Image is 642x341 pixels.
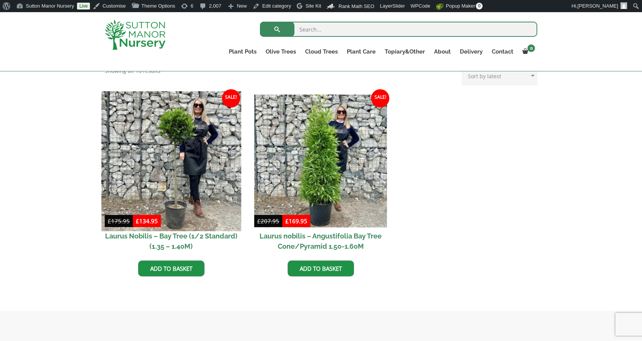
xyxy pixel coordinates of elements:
[108,217,111,225] span: £
[105,95,238,255] a: Sale! Laurus Nobilis – Bay Tree (1/2 Standard) (1.35 – 1.40M)
[518,46,537,57] a: 0
[476,3,483,9] span: 0
[487,46,518,57] a: Contact
[430,46,455,57] a: About
[77,3,90,9] a: Live
[138,260,205,276] a: Add to basket: “Laurus Nobilis - Bay Tree (1/2 Standard) (1.35 - 1.40M)”
[577,3,618,9] span: [PERSON_NAME]
[105,227,238,255] h2: Laurus Nobilis – Bay Tree (1/2 Standard) (1.35 – 1.40M)
[101,91,241,231] img: Laurus Nobilis - Bay Tree (1/2 Standard) (1.35 - 1.40M)
[527,44,535,52] span: 0
[136,217,158,225] bdi: 134.95
[224,46,261,57] a: Plant Pots
[260,22,537,37] input: Search...
[338,3,374,9] span: Rank Math SEO
[136,217,139,225] span: £
[108,217,130,225] bdi: 175.95
[380,46,430,57] a: Topiary&Other
[257,217,261,225] span: £
[254,95,387,255] a: Sale! Laurus nobilis – Angustifolia Bay Tree Cone/Pyramid 1.50-1.60M
[261,46,301,57] a: Olive Trees
[222,89,240,107] span: Sale!
[285,217,289,225] span: £
[371,89,389,107] span: Sale!
[455,46,487,57] a: Delivery
[301,46,342,57] a: Cloud Trees
[288,260,354,276] a: Add to basket: “Laurus nobilis - Angustifolia Bay Tree Cone/Pyramid 1.50-1.60M”
[462,66,537,85] select: Shop order
[285,217,307,225] bdi: 169.95
[342,46,380,57] a: Plant Care
[254,227,387,255] h2: Laurus nobilis – Angustifolia Bay Tree Cone/Pyramid 1.50-1.60M
[257,217,279,225] bdi: 207.95
[105,20,165,50] img: logo
[254,95,387,228] img: Laurus nobilis - Angustifolia Bay Tree Cone/Pyramid 1.50-1.60M
[305,3,321,9] span: Site Kit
